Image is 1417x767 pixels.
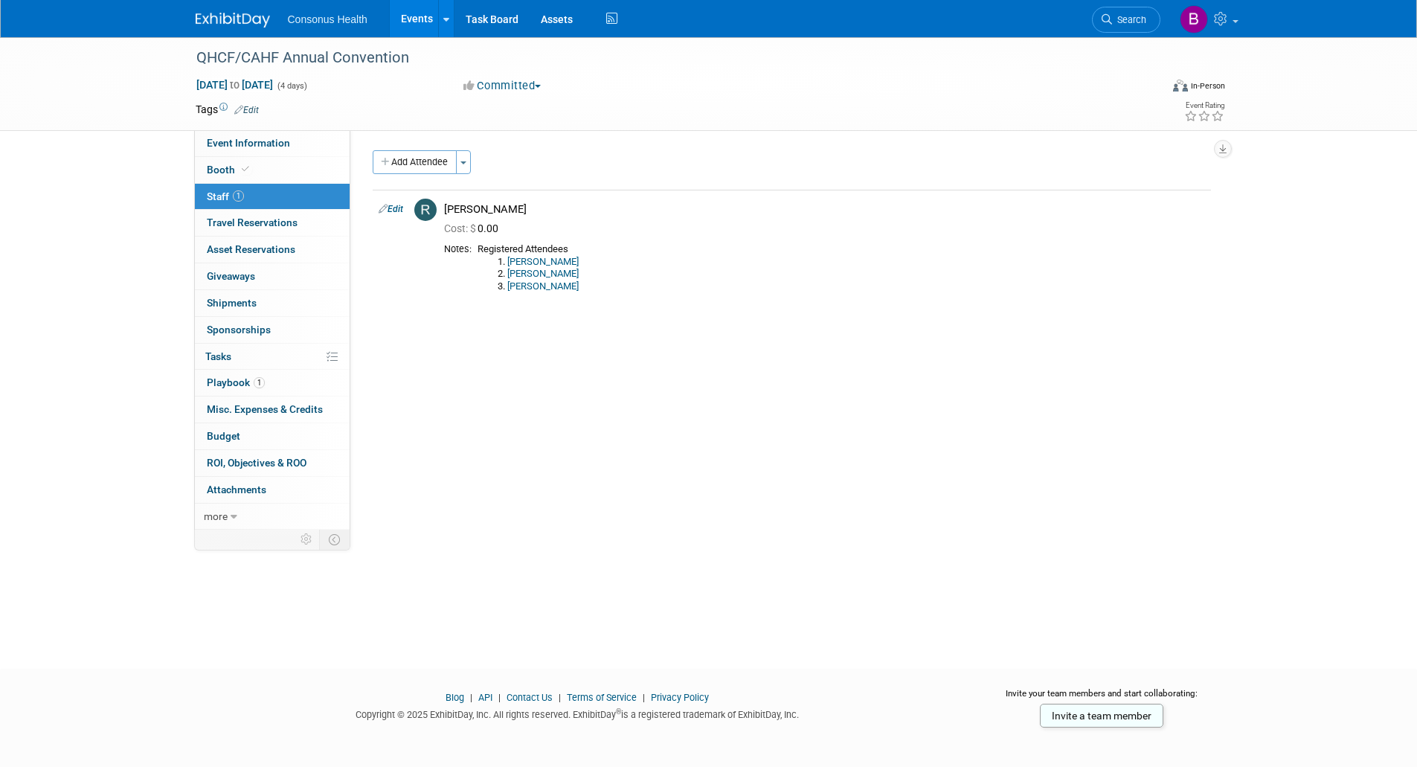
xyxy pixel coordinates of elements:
span: Consonus Health [288,13,367,25]
a: Event Information [195,130,350,156]
a: Invite a team member [1040,704,1163,728]
a: Staff1 [195,184,350,210]
a: Edit [234,105,259,115]
a: Misc. Expenses & Credits [195,397,350,423]
a: [PERSON_NAME] [507,268,579,279]
div: Copyright © 2025 ExhibitDay, Inc. All rights reserved. ExhibitDay is a registered trademark of Ex... [196,705,960,722]
div: Invite your team members and start collaborating: [982,687,1222,710]
a: Tasks [195,344,350,370]
img: ExhibitDay [196,13,270,28]
div: QHCF/CAHF Annual Convention [191,45,1138,71]
a: ROI, Objectives & ROO [195,450,350,476]
span: | [555,692,565,703]
span: | [495,692,504,703]
button: Add Attendee [373,150,457,174]
td: Toggle Event Tabs [319,530,350,549]
a: Travel Reservations [195,210,350,236]
span: [DATE] [DATE] [196,78,274,92]
a: Privacy Policy [651,692,709,703]
span: 1 [233,190,244,202]
a: more [195,504,350,530]
a: Booth [195,157,350,183]
a: Sponsorships [195,317,350,343]
span: to [228,79,242,91]
span: Staff [207,190,244,202]
span: Playbook [207,376,265,388]
a: Giveaways [195,263,350,289]
a: Edit [379,204,403,214]
a: Playbook1 [195,370,350,396]
div: Registered Attendees [478,243,1205,292]
img: Bridget Crane [1180,5,1208,33]
span: Asset Reservations [207,243,295,255]
span: Sponsorships [207,324,271,336]
a: Attachments [195,477,350,503]
a: Terms of Service [567,692,637,703]
td: Tags [196,102,259,117]
span: Misc. Expenses & Credits [207,403,323,415]
span: Event Information [207,137,290,149]
a: Search [1092,7,1160,33]
a: Budget [195,423,350,449]
a: Blog [446,692,464,703]
div: Event Rating [1184,102,1224,109]
sup: ® [616,707,621,716]
div: Event Format [1073,77,1226,100]
span: 0.00 [444,222,504,234]
a: Shipments [195,290,350,316]
span: Attachments [207,484,266,495]
img: Format-Inperson.png [1173,80,1188,92]
img: R.jpg [414,199,437,221]
span: Booth [207,164,252,176]
div: In-Person [1190,80,1225,92]
span: 1 [254,377,265,388]
button: Committed [458,78,547,94]
a: API [478,692,492,703]
span: Search [1112,14,1146,25]
span: Tasks [205,350,231,362]
span: Giveaways [207,270,255,282]
td: Personalize Event Tab Strip [294,530,320,549]
span: Budget [207,430,240,442]
span: Travel Reservations [207,216,298,228]
span: more [204,510,228,522]
a: [PERSON_NAME] [507,256,579,267]
div: Notes: [444,243,472,255]
span: | [466,692,476,703]
a: [PERSON_NAME] [507,280,579,292]
span: | [639,692,649,703]
a: Contact Us [507,692,553,703]
span: (4 days) [276,81,307,91]
span: ROI, Objectives & ROO [207,457,306,469]
span: Shipments [207,297,257,309]
span: Cost: $ [444,222,478,234]
a: Asset Reservations [195,237,350,263]
i: Booth reservation complete [242,165,249,173]
div: [PERSON_NAME] [444,202,1205,216]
